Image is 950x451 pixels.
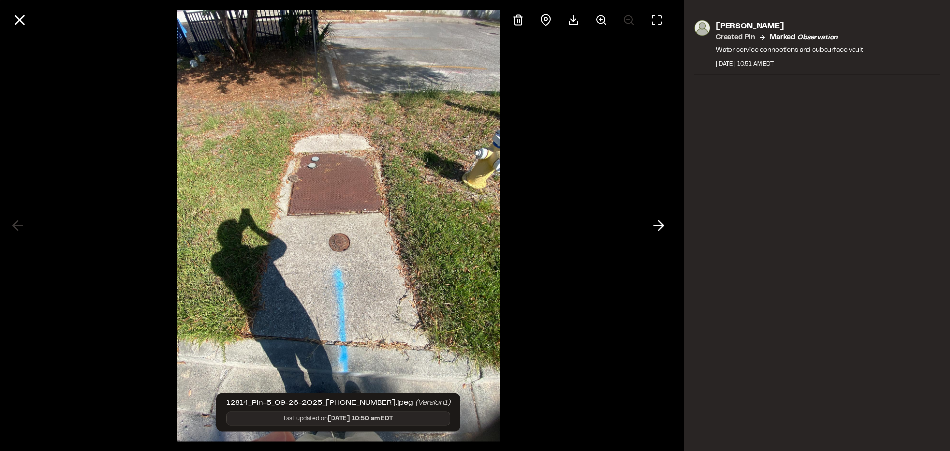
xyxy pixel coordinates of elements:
[716,59,863,68] div: [DATE] 10:51 AM EDT
[647,214,670,238] button: Next photo
[534,8,558,32] div: View pin on map
[716,20,863,32] p: [PERSON_NAME]
[8,8,32,32] button: Close modal
[716,45,863,55] p: Water service connections and subsurface vault
[797,34,838,40] em: observation
[716,32,755,43] p: Created Pin
[589,8,613,32] button: Zoom in
[645,8,668,32] button: Toggle Fullscreen
[770,32,838,43] p: Marked
[694,20,710,36] img: photo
